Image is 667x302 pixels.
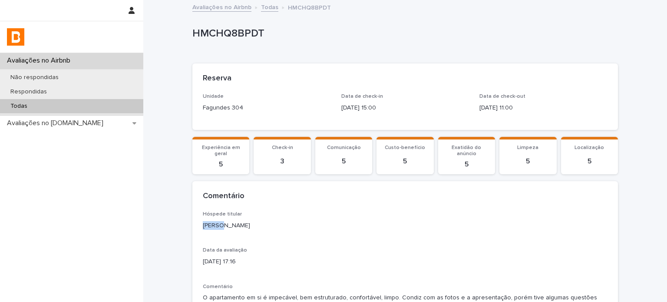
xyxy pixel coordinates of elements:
[203,257,608,266] p: [DATE] 17:16
[7,28,24,46] img: cYSl4B5TT2v8k4nbwGwX
[3,103,34,110] p: Todas
[443,160,490,169] p: 5
[203,221,608,230] p: [PERSON_NAME]
[517,145,538,150] span: Limpeza
[203,94,224,99] span: Unidade
[202,145,240,156] span: Experiência em geral
[203,192,244,201] h2: Comentário
[203,103,331,113] p: Fagundes 304
[3,119,110,127] p: Avaliações no [DOMAIN_NAME]
[479,94,525,99] span: Data de check-out
[341,94,383,99] span: Data de check-in
[203,74,231,83] h2: Reserva
[566,157,613,166] p: 5
[3,88,54,96] p: Respondidas
[479,103,608,113] p: [DATE] 11:00
[259,157,305,166] p: 3
[272,145,293,150] span: Check-in
[203,284,233,289] span: Comentário
[505,157,551,166] p: 5
[3,56,77,65] p: Avaliações no Airbnb
[341,103,469,113] p: [DATE] 15:00
[320,157,367,166] p: 5
[288,2,331,12] p: HMCHQ8BPDT
[192,27,614,40] p: HMCHQ8BPDT
[327,145,361,150] span: Comunicação
[261,2,278,12] a: Todas
[203,248,247,253] span: Data da avaliação
[192,2,251,12] a: Avaliações no Airbnb
[382,157,428,166] p: 5
[452,145,481,156] span: Exatidão do anúncio
[3,74,66,81] p: Não respondidas
[198,160,244,169] p: 5
[203,212,242,217] span: Hóspede titular
[575,145,604,150] span: Localização
[385,145,425,150] span: Custo-benefício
